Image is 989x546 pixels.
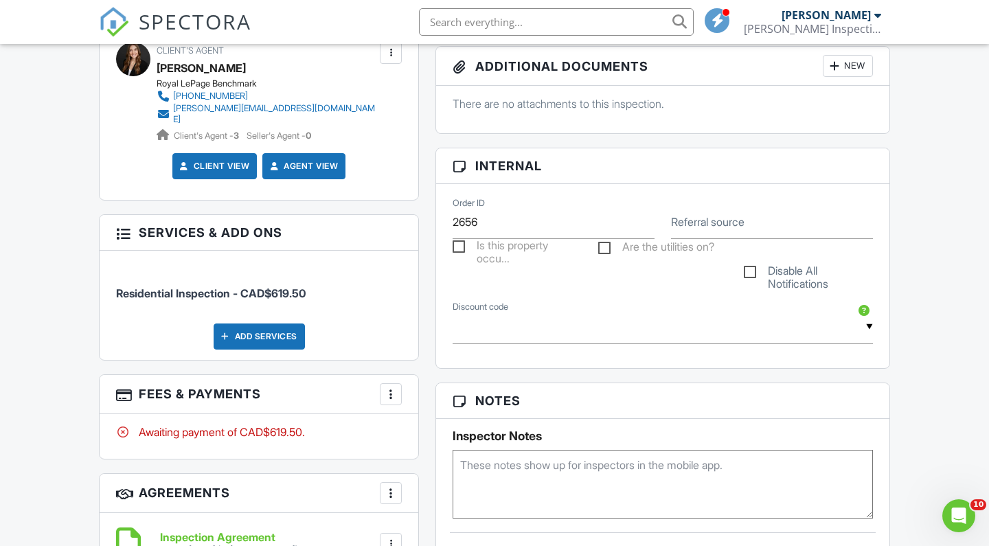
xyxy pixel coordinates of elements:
a: SPECTORA [99,19,251,47]
h5: Inspector Notes [453,429,873,443]
h6: Inspection Agreement [160,532,298,544]
strong: 3 [234,130,239,141]
h3: Internal [436,148,889,184]
a: [PHONE_NUMBER] [157,89,376,103]
input: Search everything... [419,8,694,36]
li: Service: Residential Inspection [116,261,402,312]
a: Client View [177,159,250,173]
h3: Fees & Payments [100,375,418,414]
label: Disable All Notifications [744,264,873,282]
label: Discount code [453,301,508,313]
span: Seller's Agent - [247,130,311,141]
span: SPECTORA [139,7,251,36]
h3: Agreements [100,474,418,513]
a: Agent View [267,159,338,173]
div: [PERSON_NAME][EMAIL_ADDRESS][DOMAIN_NAME] [173,103,376,125]
span: Client's Agent - [174,130,241,141]
label: Order ID [453,197,485,209]
strong: 0 [306,130,311,141]
img: The Best Home Inspection Software - Spectora [99,7,129,37]
div: Royal LePage Benchmark [157,78,387,89]
div: Awaiting payment of CAD$619.50. [116,424,402,440]
label: Is this property occupied? [453,239,582,256]
a: [PERSON_NAME] [157,58,246,78]
h3: Notes [436,383,889,419]
iframe: Intercom live chat [942,499,975,532]
div: New [823,55,873,77]
div: Samson Inspections [744,22,881,36]
span: 10 [970,499,986,510]
label: Referral source [671,214,744,229]
label: Are the utilities on? [598,240,714,258]
h3: Services & Add ons [100,215,418,251]
p: There are no attachments to this inspection. [453,96,873,111]
div: [PERSON_NAME] [782,8,871,22]
span: Residential Inspection - CAD$619.50 [116,286,306,300]
a: [PERSON_NAME][EMAIL_ADDRESS][DOMAIN_NAME] [157,103,376,125]
div: [PHONE_NUMBER] [173,91,248,102]
div: Add Services [214,323,305,350]
h3: Additional Documents [436,47,889,86]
